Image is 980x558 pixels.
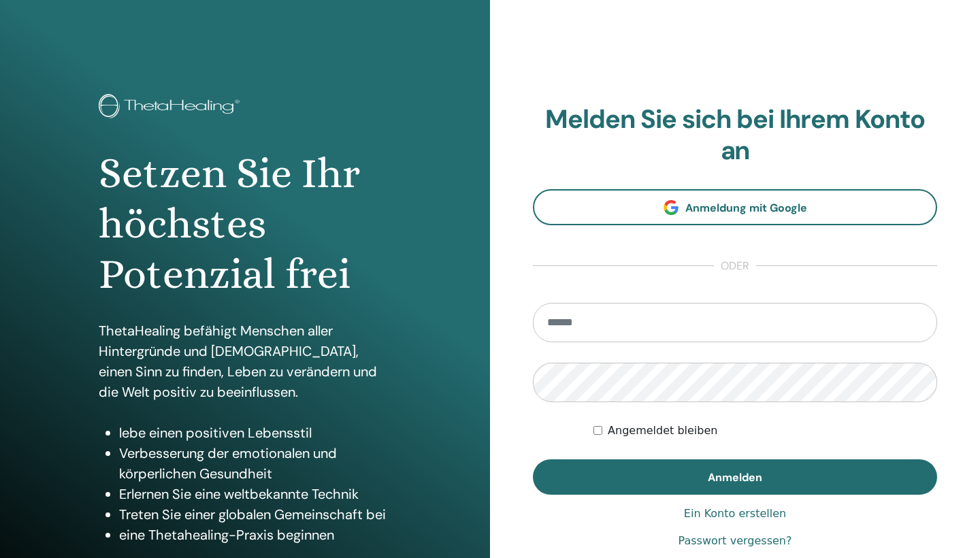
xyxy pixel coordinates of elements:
[533,459,937,495] button: Anmelden
[608,423,717,439] label: Angemeldet bleiben
[685,201,807,215] span: Anmeldung mit Google
[119,525,391,545] li: eine Thetahealing-Praxis beginnen
[119,443,391,484] li: Verbesserung der emotionalen und körperlichen Gesundheit
[119,484,391,504] li: Erlernen Sie eine weltbekannte Technik
[533,104,937,166] h2: Melden Sie sich bei Ihrem Konto an
[593,423,937,439] div: Keep me authenticated indefinitely or until I manually logout
[679,533,792,549] a: Passwort vergessen?
[119,504,391,525] li: Treten Sie einer globalen Gemeinschaft bei
[99,148,391,300] h1: Setzen Sie Ihr höchstes Potenzial frei
[714,258,756,274] span: oder
[119,423,391,443] li: lebe einen positiven Lebensstil
[684,506,786,522] a: Ein Konto erstellen
[533,189,937,225] a: Anmeldung mit Google
[708,470,762,485] span: Anmelden
[99,321,391,402] p: ThetaHealing befähigt Menschen aller Hintergründe und [DEMOGRAPHIC_DATA], einen Sinn zu finden, L...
